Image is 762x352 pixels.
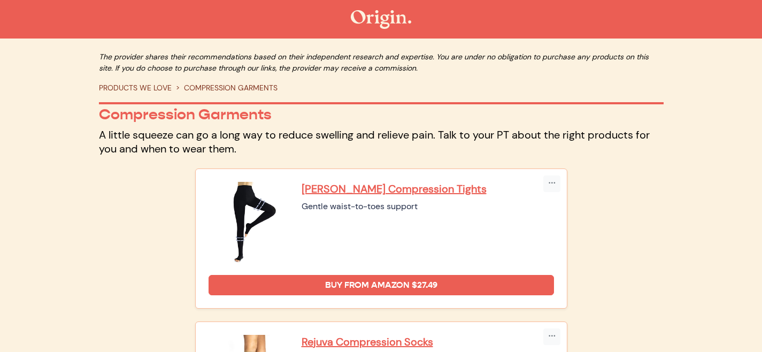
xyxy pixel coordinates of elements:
[351,10,411,29] img: The Origin Shop
[99,51,664,74] p: The provider shares their recommendations based on their independent research and expertise. You ...
[209,275,554,295] a: Buy from Amazon $27.49
[172,82,278,94] li: COMPRESSION GARMENTS
[99,83,172,93] a: PRODUCTS WE LOVE
[302,335,554,349] a: Rejuva Compression Socks
[99,128,664,156] p: A little squeeze can go a long way to reduce swelling and relieve pain. Talk to your PT about the...
[99,105,664,124] p: Compression Garments
[302,182,554,196] a: [PERSON_NAME] Compression Tights
[209,182,289,262] img: Beister Compression Tights
[302,200,554,213] div: Gentle waist-to-toes support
